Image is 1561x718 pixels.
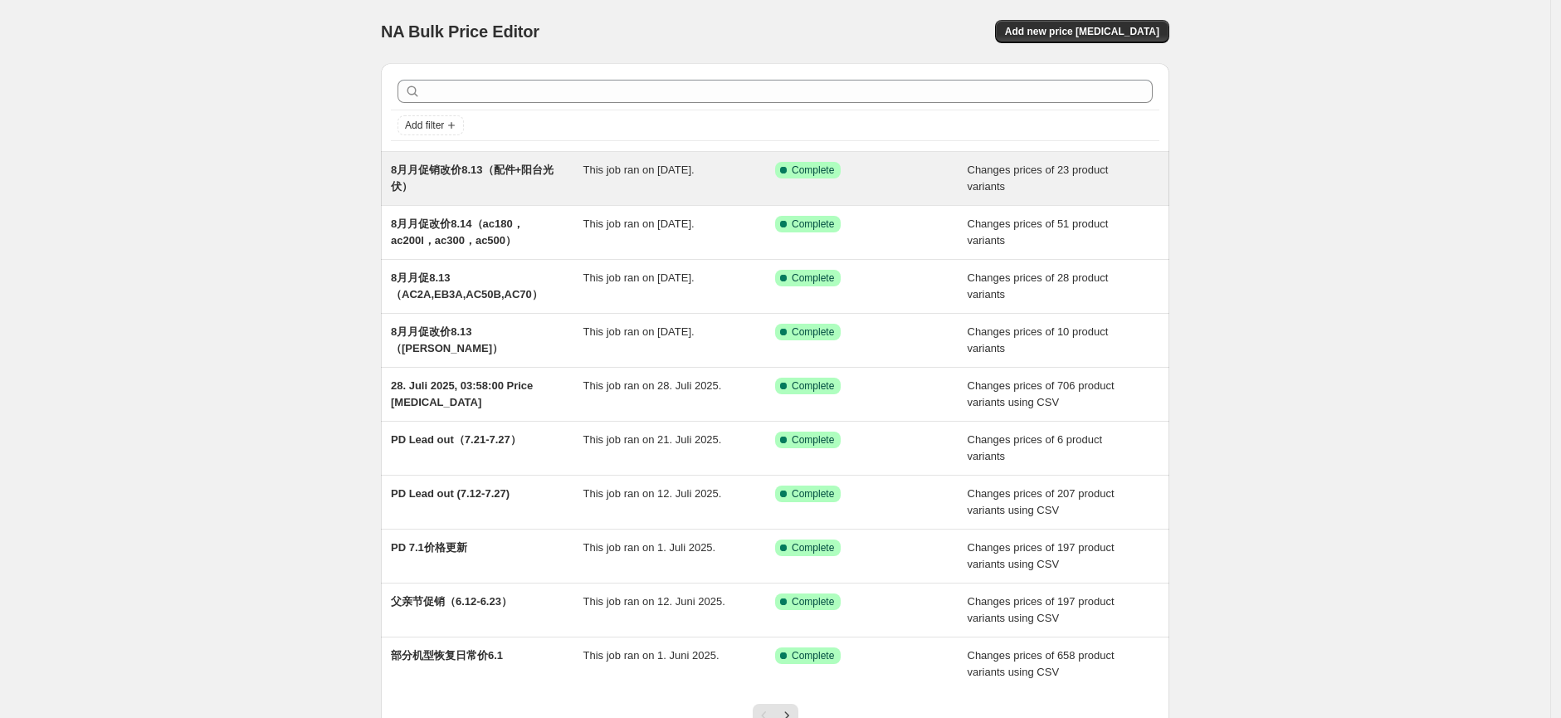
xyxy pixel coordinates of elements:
[968,379,1115,408] span: Changes prices of 706 product variants using CSV
[391,433,521,446] span: PD Lead out（7.21-7.27）
[583,595,725,608] span: This job ran on 12. Juni 2025.
[792,217,834,231] span: Complete
[391,649,503,662] span: 部分机型恢复日常价6.1
[968,164,1109,193] span: Changes prices of 23 product variants
[968,595,1115,624] span: Changes prices of 197 product variants using CSV
[968,649,1115,678] span: Changes prices of 658 product variants using CSV
[792,164,834,177] span: Complete
[792,487,834,501] span: Complete
[583,271,695,284] span: This job ran on [DATE].
[792,271,834,285] span: Complete
[583,487,722,500] span: This job ran on 12. Juli 2025.
[968,325,1109,354] span: Changes prices of 10 product variants
[583,325,695,338] span: This job ran on [DATE].
[968,487,1115,516] span: Changes prices of 207 product variants using CSV
[583,649,720,662] span: This job ran on 1. Juni 2025.
[792,541,834,554] span: Complete
[398,115,464,135] button: Add filter
[381,22,539,41] span: NA Bulk Price Editor
[391,325,503,354] span: 8月月促改价8.13（[PERSON_NAME]）
[968,217,1109,247] span: Changes prices of 51 product variants
[391,271,543,300] span: 8月月促8.13（AC2A,EB3A,AC50B,AC70）
[968,433,1103,462] span: Changes prices of 6 product variants
[391,595,512,608] span: 父亲节促销（6.12-6.23）
[792,379,834,393] span: Complete
[995,20,1169,43] button: Add new price [MEDICAL_DATA]
[1005,25,1159,38] span: Add new price [MEDICAL_DATA]
[405,119,444,132] span: Add filter
[792,595,834,608] span: Complete
[968,541,1115,570] span: Changes prices of 197 product variants using CSV
[391,379,533,408] span: 28. Juli 2025, 03:58:00 Price [MEDICAL_DATA]
[391,217,524,247] span: 8月月促改价8.14（ac180，ac200l，ac300，ac500）
[792,433,834,447] span: Complete
[583,541,716,554] span: This job ran on 1. Juli 2025.
[391,541,467,554] span: PD 7.1价格更新
[583,379,722,392] span: This job ran on 28. Juli 2025.
[968,271,1109,300] span: Changes prices of 28 product variants
[792,325,834,339] span: Complete
[583,164,695,176] span: This job ran on [DATE].
[391,487,510,500] span: PD Lead out (7.12-7.27)
[792,649,834,662] span: Complete
[583,217,695,230] span: This job ran on [DATE].
[391,164,554,193] span: 8月月促销改价8.13（配件+阳台光伏）
[583,433,722,446] span: This job ran on 21. Juli 2025.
